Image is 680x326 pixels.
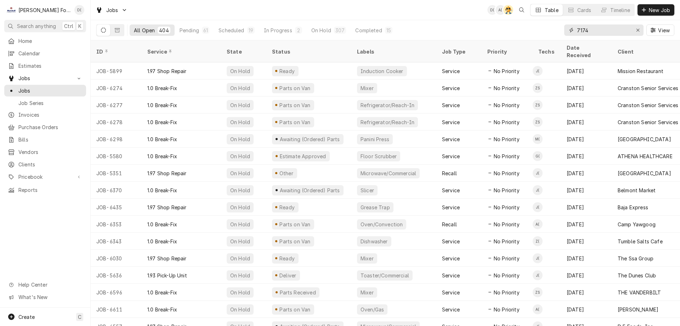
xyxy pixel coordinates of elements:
div: James Lunney (128)'s Avatar [533,185,543,195]
div: 1.0 Break-Fix [147,84,177,92]
div: 1.97 Shop Repair [147,255,187,262]
div: Table [545,6,559,14]
div: ZS [533,100,543,110]
div: A( [533,219,543,229]
div: [DATE] [561,301,612,318]
div: A( [533,304,543,314]
div: Slicer [360,187,375,194]
div: 1.97 Shop Repair [147,170,187,177]
div: Michael Paquette (126)'s Avatar [533,134,543,144]
div: Jose DeMelo (37)'s Avatar [533,202,543,212]
button: Open search [516,4,527,16]
div: Zz Pending No Schedule's Avatar [533,100,543,110]
span: No Priority [494,84,520,92]
div: On Hold [229,84,251,92]
div: Service [442,272,460,279]
div: JOB-6435 [91,199,142,216]
div: JOB-6343 [91,233,142,250]
div: State [227,48,261,55]
button: New Job [637,4,674,16]
span: No Priority [494,67,520,75]
div: Zz Pending No Schedule's Avatar [533,117,543,127]
div: JOB-6353 [91,216,142,233]
div: [DATE] [561,165,612,182]
div: Service [442,289,460,296]
div: All Open [134,27,155,34]
div: JOB-5899 [91,62,142,79]
div: Scheduled [219,27,244,34]
span: Ctrl [64,22,73,30]
div: Oven/Convection [360,221,403,228]
div: 404 [159,27,169,34]
div: [DATE] [561,182,612,199]
div: Aldo Testa (2)'s Avatar [495,5,505,15]
div: Microwave/Commercial [360,170,417,177]
div: JOB-6030 [91,250,142,267]
div: Service [442,255,460,262]
div: Mixer [360,255,374,262]
div: Labels [357,48,431,55]
div: Refrigerator/Reach-In [360,118,415,126]
div: Andy Christopoulos (121)'s Avatar [533,304,543,314]
div: Cranston Senior Services [618,84,678,92]
div: Gabe Collazo (127)'s Avatar [533,151,543,161]
div: The Dunes Club [618,272,656,279]
div: 1.0 Break-Fix [147,118,177,126]
div: Jose DeMelo (37)'s Avatar [533,66,543,76]
div: Recall [442,170,457,177]
div: Camp Yawgoog [618,221,656,228]
a: Go to Help Center [4,279,86,291]
div: Ready [278,255,296,262]
span: Estimates [18,62,83,70]
div: 19 [249,27,253,34]
div: Zachary Goldstein (120)'s Avatar [533,236,543,246]
div: [DATE] [561,131,612,148]
div: 1.0 Break-Fix [147,101,177,109]
div: Jose DeMelo (37)'s Avatar [533,253,543,263]
div: Parts on Van [279,84,311,92]
div: [GEOGRAPHIC_DATA] [618,170,671,177]
a: Jobs [4,85,86,96]
div: 307 [335,27,345,34]
div: Completed [355,27,382,34]
div: A( [495,5,505,15]
div: Service [442,84,460,92]
button: View [646,24,674,36]
div: Parts Received [279,289,317,296]
div: Techs [538,48,555,55]
a: Reports [4,184,86,196]
div: G( [533,151,543,161]
div: [DATE] [561,284,612,301]
span: Search anything [17,22,56,30]
div: Service [442,118,460,126]
span: What's New [18,293,82,301]
span: Job Series [18,99,83,107]
div: On Hold [229,187,251,194]
div: Estimate Approved [279,153,327,160]
div: Cards [577,6,591,14]
div: D( [74,5,84,15]
div: 1.0 Break-Fix [147,187,177,194]
div: ATHENA HEALTHCARE [618,153,673,160]
div: Derek Testa (81)'s Avatar [487,5,497,15]
div: On Hold [229,272,251,279]
div: 1.97 Shop Repair [147,204,187,211]
div: Induction Cooker [360,67,404,75]
div: Service [442,187,460,194]
div: On Hold [229,153,251,160]
span: No Priority [494,136,520,143]
span: No Priority [494,221,520,228]
div: Ready [278,204,296,211]
div: On Hold [229,136,251,143]
div: 2 [296,27,301,34]
div: JOB-5580 [91,148,142,165]
div: On Hold [229,238,251,245]
div: Service [147,48,214,55]
div: [DATE] [561,250,612,267]
div: Parts on Van [279,101,311,109]
div: Z( [533,236,543,246]
div: 1.0 Break-Fix [147,221,177,228]
div: Andy Christopoulos (121)'s Avatar [533,219,543,229]
div: Deliver [278,272,297,279]
a: Go to Pricebook [4,171,86,183]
